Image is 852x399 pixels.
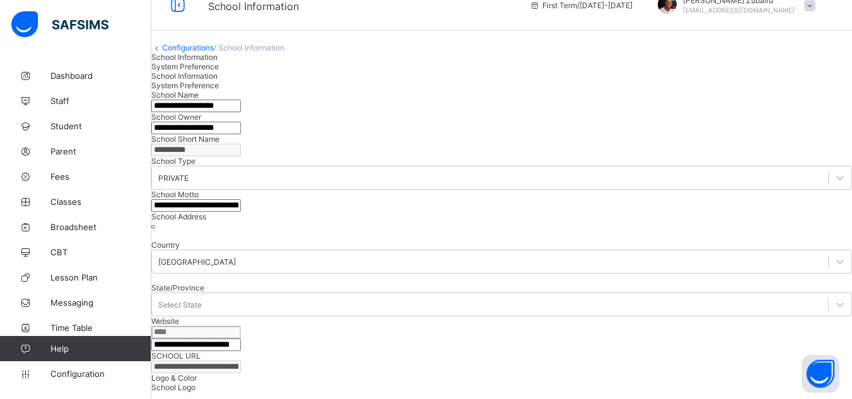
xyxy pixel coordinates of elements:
[151,134,219,144] label: School Short Name
[151,383,195,392] span: School Logo
[50,323,151,333] span: Time Table
[151,283,204,292] span: State/Province
[50,71,151,81] span: Dashboard
[50,146,151,156] span: Parent
[151,71,218,81] span: School Information
[802,355,839,393] button: Open asap
[151,62,219,71] span: System Preference
[151,190,199,199] label: School Motto
[151,212,206,221] label: School Address
[151,112,201,122] label: School Owner
[151,81,219,90] span: System Preference
[683,6,795,14] span: [EMAIL_ADDRESS][DOMAIN_NAME]
[162,43,214,52] a: Configurations
[50,96,151,106] span: Staff
[50,272,151,282] span: Lesson Plan
[50,298,151,308] span: Messaging
[50,222,151,232] span: Broadsheet
[151,316,179,326] label: Website
[151,52,218,62] span: School Information
[151,351,201,361] label: SCHOOL URL
[11,11,108,38] img: safsims
[214,43,284,52] span: / School Information
[151,156,195,166] span: School Type
[50,369,151,379] span: Configuration
[50,344,151,354] span: Help
[50,121,151,131] span: Student
[151,373,197,383] span: Logo & Color
[158,257,236,267] div: [GEOGRAPHIC_DATA]
[158,173,189,183] div: PRIVATE
[151,240,180,250] span: Country
[50,197,151,207] span: Classes
[50,171,151,182] span: Fees
[151,90,199,100] label: School Name
[158,300,202,309] div: Select State
[50,247,151,257] span: CBT
[530,1,633,10] span: session/term information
